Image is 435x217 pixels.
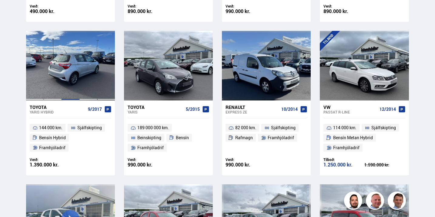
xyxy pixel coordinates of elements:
span: 10/2014 [281,107,298,112]
div: Tilboð: [323,157,364,162]
div: Verð: [226,157,266,162]
a: Renault Express ZE 10/2014 82 000 km. Sjálfskipting Rafmagn Framhjóladrif Verð: 990.000 kr. [222,100,311,175]
div: 890.000 kr. [128,9,169,14]
div: Verð: [128,157,169,162]
img: FbJEzSuNWCJXmdc-.webp [389,192,407,211]
div: 490.000 kr. [30,9,71,14]
div: Yaris HYBRID [30,110,85,114]
span: Framhjóladrif [39,144,65,151]
img: nhp88E3Fdnt1Opn2.png [345,192,363,211]
div: 990.000 kr. [226,9,266,14]
span: 5/2015 [186,107,200,112]
span: Framhjóladrif [268,134,294,141]
span: Bensín Metan Hybrid [333,134,373,141]
div: 990.000 kr. [226,162,266,167]
div: Verð: [128,4,169,8]
span: Framhjóladrif [333,144,360,151]
div: 1.250.000 kr. [323,162,364,167]
div: 1.590.000 kr. [364,163,405,167]
span: Sjálfskipting [371,124,396,131]
div: Yaris [128,110,183,114]
div: Verð: [30,4,71,8]
span: Sjálfskipting [77,124,102,131]
div: Verð: [226,4,266,8]
img: siFngHWaQ9KaOqBr.png [367,192,385,211]
span: Bensín Hybrid [39,134,66,141]
span: Beinskipting [137,134,161,141]
span: 9/2017 [88,107,102,112]
span: Framhjóladrif [137,144,164,151]
div: Verð: [30,157,71,162]
span: Bensín [176,134,189,141]
span: 82 000 km. [235,124,256,131]
span: Sjálfskipting [271,124,296,131]
span: Rafmagn [235,134,253,141]
div: 990.000 kr. [128,162,169,167]
span: 144 000 km. [39,124,62,131]
div: 890.000 kr. [323,9,364,14]
button: Opna LiveChat spjallviðmót [5,2,23,21]
div: VW [323,104,377,110]
div: Renault [226,104,279,110]
a: Toyota Yaris HYBRID 9/2017 144 000 km. Sjálfskipting Bensín Hybrid Framhjóladrif Verð: 1.390.000 kr. [26,100,115,175]
div: Passat R-LINE [323,110,377,114]
a: VW Passat R-LINE 12/2014 114 000 km. Sjálfskipting Bensín Metan Hybrid Framhjóladrif Tilboð: 1.25... [320,100,409,175]
div: Verð: [323,4,364,8]
span: 189 000 000 km. [137,124,169,131]
div: Toyota [128,104,183,110]
a: Toyota Yaris 5/2015 189 000 000 km. Beinskipting Bensín Framhjóladrif Verð: 990.000 kr. [124,100,213,175]
div: Express ZE [226,110,279,114]
div: 1.390.000 kr. [30,162,71,167]
span: 12/2014 [380,107,396,112]
div: Toyota [30,104,85,110]
span: 114 000 km. [333,124,356,131]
